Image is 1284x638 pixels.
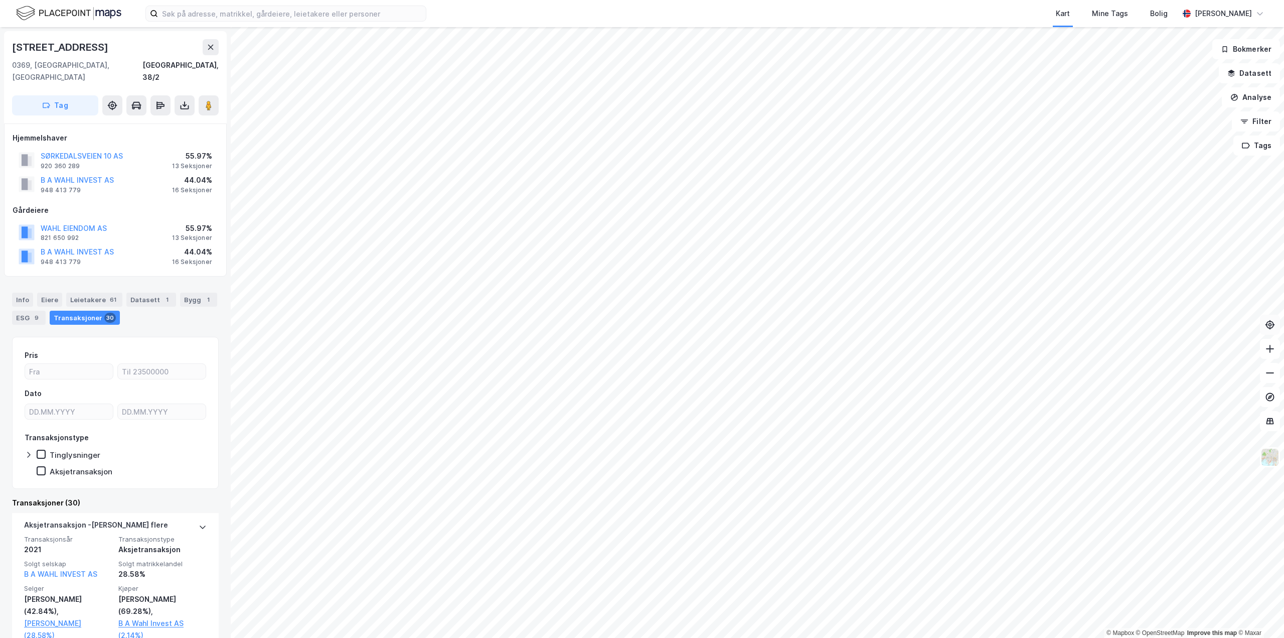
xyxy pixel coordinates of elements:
div: 13 Seksjoner [172,234,212,242]
a: OpenStreetMap [1136,629,1185,636]
a: Improve this map [1187,629,1237,636]
div: [PERSON_NAME] [1195,8,1252,20]
div: Info [12,293,33,307]
span: Solgt selskap [24,560,112,568]
button: Bokmerker [1212,39,1280,59]
img: logo.f888ab2527a4732fd821a326f86c7f29.svg [16,5,121,22]
div: 16 Seksjoner [172,258,212,266]
div: 920 360 289 [41,162,80,170]
span: Transaksjonsår [24,535,112,544]
input: DD.MM.YYYY [118,404,206,419]
div: 44.04% [172,174,212,186]
a: Mapbox [1106,629,1134,636]
div: [GEOGRAPHIC_DATA], 38/2 [142,59,219,83]
div: Eiere [37,293,62,307]
div: 2021 [24,544,112,556]
div: 948 413 779 [41,258,81,266]
div: Tinglysninger [50,450,100,460]
div: Bolig [1150,8,1168,20]
div: Dato [25,388,42,400]
div: Mine Tags [1092,8,1128,20]
input: DD.MM.YYYY [25,404,113,419]
div: 821 650 992 [41,234,79,242]
div: 13 Seksjoner [172,162,212,170]
a: B A WAHL INVEST AS [24,570,97,578]
div: Aksjetransaksjon [118,544,207,556]
div: Aksjetransaksjon [50,467,112,476]
div: [STREET_ADDRESS] [12,39,110,55]
div: 55.97% [172,222,212,234]
div: 28.58% [118,568,207,580]
span: Solgt matrikkelandel [118,560,207,568]
div: 9 [32,313,42,323]
div: 61 [108,295,118,305]
div: 1 [162,295,172,305]
div: 55.97% [172,150,212,162]
button: Filter [1232,111,1280,132]
div: 44.04% [172,246,212,258]
span: Kjøper [118,584,207,593]
div: Aksjetransaksjon - [PERSON_NAME] flere [24,519,168,535]
span: Transaksjonstype [118,535,207,544]
div: [PERSON_NAME] (69.28%), [118,593,207,617]
div: 1 [203,295,213,305]
button: Tag [12,95,98,115]
div: Bygg [180,293,217,307]
img: Z [1260,448,1279,467]
div: Transaksjoner [50,311,120,325]
div: Transaksjonstype [25,432,89,444]
div: Gårdeiere [13,204,218,216]
div: 16 Seksjoner [172,186,212,194]
button: Tags [1233,136,1280,156]
div: 30 [104,313,116,323]
span: Selger [24,584,112,593]
div: Pris [25,349,38,361]
div: Leietakere [66,293,122,307]
button: Analyse [1222,87,1280,107]
input: Søk på adresse, matrikkel, gårdeiere, leietakere eller personer [158,6,426,21]
div: 948 413 779 [41,186,81,194]
div: Hjemmelshaver [13,132,218,144]
button: Datasett [1219,63,1280,83]
div: [PERSON_NAME] (42.84%), [24,593,112,617]
input: Til 23500000 [118,364,206,379]
div: ESG [12,311,46,325]
div: Kontrollprogram for chat [1234,590,1284,638]
div: Transaksjoner (30) [12,497,219,509]
div: 0369, [GEOGRAPHIC_DATA], [GEOGRAPHIC_DATA] [12,59,142,83]
div: Kart [1056,8,1070,20]
div: Datasett [126,293,176,307]
iframe: Chat Widget [1234,590,1284,638]
input: Fra [25,364,113,379]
